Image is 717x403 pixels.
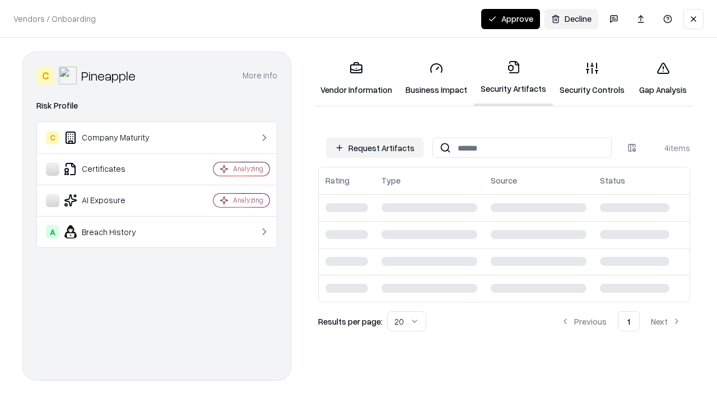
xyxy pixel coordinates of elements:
[325,175,350,186] div: Rating
[46,131,180,144] div: Company Maturity
[59,67,77,85] img: Pineapple
[318,316,383,327] p: Results per page:
[46,194,180,207] div: AI Exposure
[631,53,695,105] a: Gap Analysis
[46,162,180,176] div: Certificates
[544,9,598,29] button: Decline
[553,53,631,105] a: Security Controls
[645,142,690,154] div: 4 items
[326,138,423,158] button: Request Artifacts
[46,225,180,238] div: Breach History
[314,53,399,105] a: Vendor Information
[233,164,263,174] div: Analyzing
[552,311,690,331] nav: pagination
[399,53,474,105] a: Business Impact
[491,175,517,186] div: Source
[618,311,640,331] button: 1
[46,131,59,144] div: C
[13,13,96,25] p: Vendors / Onboarding
[381,175,401,186] div: Type
[233,195,263,205] div: Analyzing
[81,67,136,85] div: Pineapple
[600,175,625,186] div: Status
[474,51,553,106] a: Security Artifacts
[46,225,59,238] div: A
[481,9,540,29] button: Approve
[36,67,54,85] div: C
[243,65,277,86] button: More info
[36,99,277,113] div: Risk Profile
